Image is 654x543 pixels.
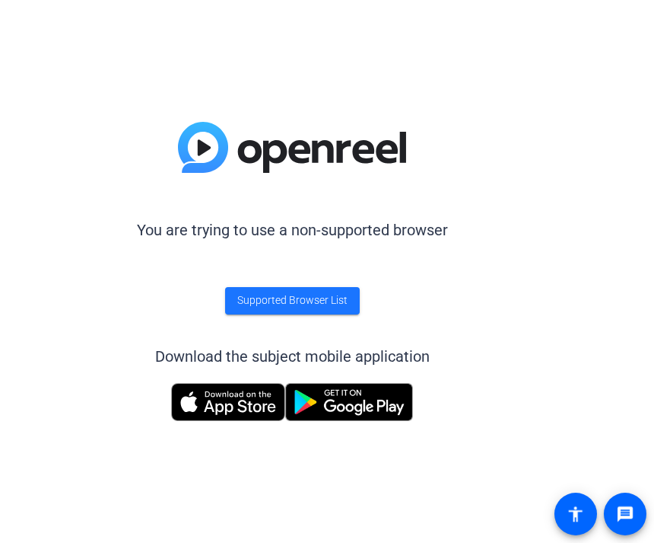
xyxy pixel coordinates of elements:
[616,505,634,523] mat-icon: message
[237,292,348,308] span: Supported Browser List
[171,383,285,421] img: Download on the App Store
[155,345,430,368] div: Download the subject mobile application
[567,505,585,523] mat-icon: accessibility
[137,219,448,241] p: You are trying to use a non-supported browser
[178,122,406,172] img: blue-gradient.svg
[225,287,360,315] a: Supported Browser List
[285,383,413,421] img: Get it on Google Play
